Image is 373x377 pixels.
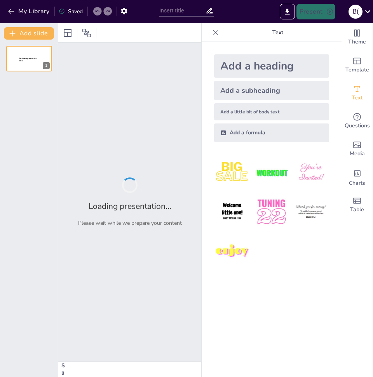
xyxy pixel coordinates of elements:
img: 4.jpeg [214,194,250,230]
div: В ( [349,5,363,19]
span: Questions [345,122,370,130]
button: В ( [349,4,363,19]
button: My Library [6,5,53,17]
div: 1 [43,62,50,69]
span: Text [352,94,363,102]
span: Sendsteps presentation editor [19,57,37,62]
div: Add text boxes [342,79,373,107]
span: Charts [349,179,365,188]
p: Please wait while we prepare your content [78,219,182,227]
div: Add a little bit of body text [214,103,329,120]
div: Get real-time input from your audience [342,107,373,135]
span: Media [350,149,365,158]
div: Add charts and graphs [342,163,373,191]
span: Position [82,28,91,38]
img: 7.jpeg [214,233,250,269]
img: 5.jpeg [253,194,289,230]
div: Change the overall theme [342,23,373,51]
span: Theme [348,38,366,46]
button: Export to PowerPoint [280,4,295,19]
div: Add a subheading [214,81,329,100]
div: Add a table [342,191,373,219]
div: Saved [59,8,83,15]
h2: Loading presentation... [89,201,171,212]
div: Add a heading [214,54,329,78]
div: 1 [6,46,52,71]
div: Add images, graphics, shapes or video [342,135,373,163]
p: Text [222,23,334,42]
div: Layout [61,27,74,39]
img: 6.jpeg [293,194,329,230]
div: Add ready made slides [342,51,373,79]
span: Template [345,66,369,74]
button: Add slide [4,27,54,40]
div: Add a formula [214,123,329,142]
img: 1.jpeg [214,155,250,191]
button: Present [296,4,335,19]
input: Insert title [159,5,206,16]
span: Table [350,205,364,214]
img: 3.jpeg [293,155,329,191]
img: 2.jpeg [253,155,289,191]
